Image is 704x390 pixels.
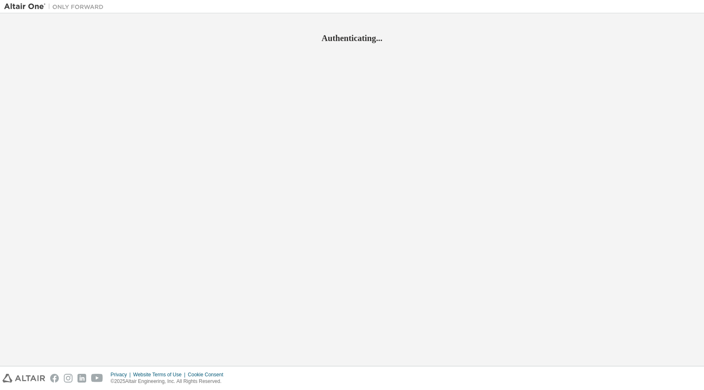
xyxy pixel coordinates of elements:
[188,371,228,378] div: Cookie Consent
[111,378,228,385] p: © 2025 Altair Engineering, Inc. All Rights Reserved.
[77,374,86,383] img: linkedin.svg
[50,374,59,383] img: facebook.svg
[133,371,188,378] div: Website Terms of Use
[111,371,133,378] div: Privacy
[91,374,103,383] img: youtube.svg
[64,374,73,383] img: instagram.svg
[4,2,108,11] img: Altair One
[4,33,700,44] h2: Authenticating...
[2,374,45,383] img: altair_logo.svg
